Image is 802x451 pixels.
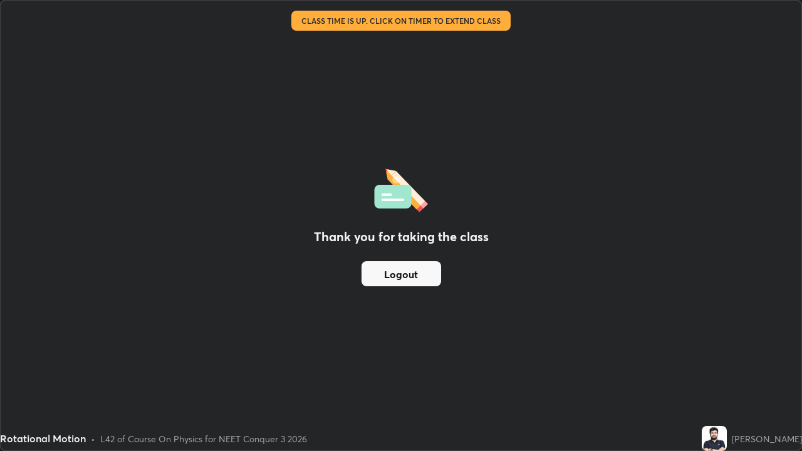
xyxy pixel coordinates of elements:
img: offlineFeedback.1438e8b3.svg [374,165,428,212]
button: Logout [362,261,441,286]
h2: Thank you for taking the class [314,227,489,246]
div: [PERSON_NAME] [732,432,802,445]
div: L42 of Course On Physics for NEET Conquer 3 2026 [100,432,307,445]
img: 28681843d65944dd995427fb58f58e2f.jpg [702,426,727,451]
div: • [91,432,95,445]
